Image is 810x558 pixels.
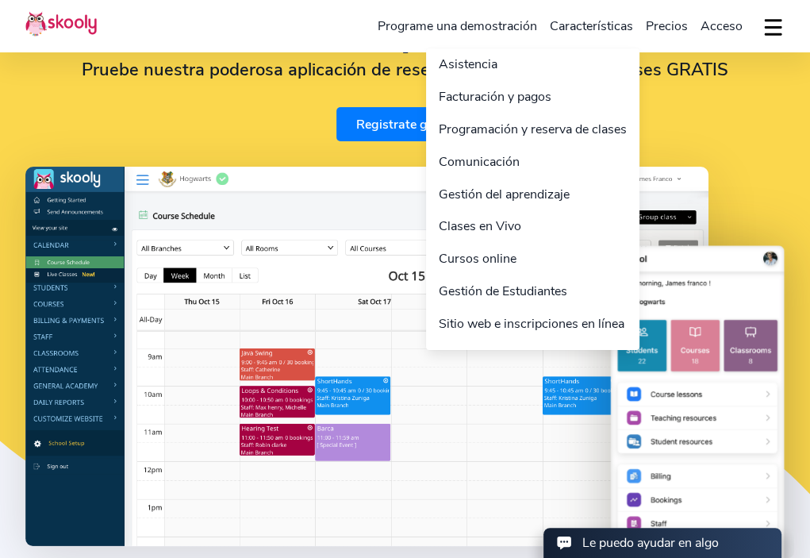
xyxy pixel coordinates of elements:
a: Gestión del aprendizaje [426,179,639,211]
a: Comunicación [426,146,639,179]
a: Asistencia [426,48,639,81]
a: Clases en Vivo [426,210,639,243]
a: Programe una demostración [371,13,543,39]
span: Precios [646,17,688,35]
span: Acceso [701,17,743,35]
a: Características [543,13,639,39]
a: Facturación y pagos [426,81,639,114]
img: Skooly [25,11,97,37]
a: Acceso [694,13,749,39]
a: Cursos online [426,243,639,275]
img: Conozca el software n. ° 1 para el entrenamiento de squash - Desktop [25,167,708,546]
a: Registrate gratis [336,107,474,141]
a: Gestión de Estudiantes [426,275,639,308]
a: Programación y reserva de clases [426,114,639,146]
h2: Pruebe nuestra poderosa aplicación de reserva y programación de clases GRATIS [25,58,785,82]
a: Sitio web e inscripciones en línea [426,308,639,341]
a: Precios [639,13,694,39]
button: dropdown menu [762,10,785,46]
